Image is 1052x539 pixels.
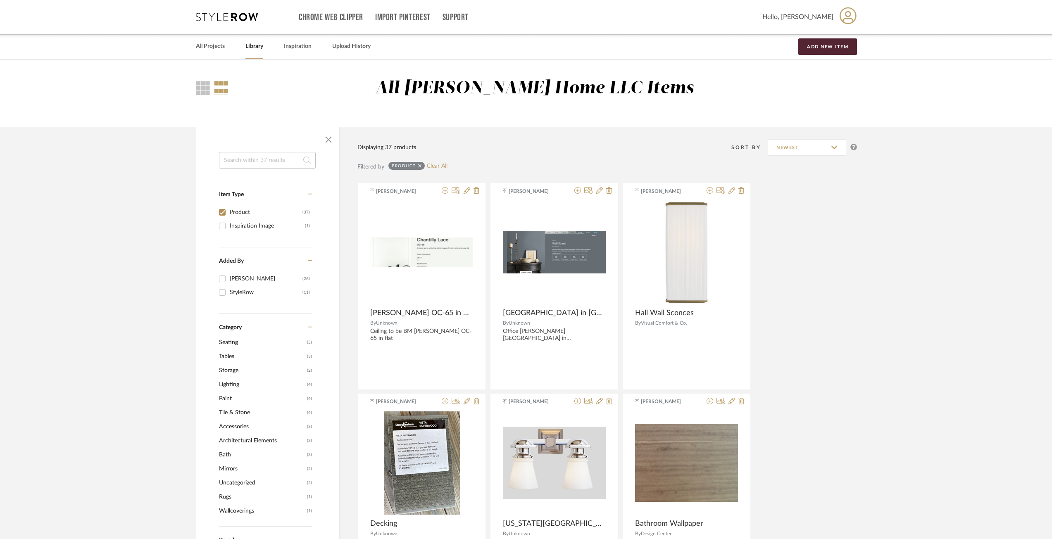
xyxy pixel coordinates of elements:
span: Category [219,324,242,331]
img: Hall Wall Sconces [635,201,738,304]
div: (26) [302,272,310,285]
span: [PERSON_NAME] [509,398,561,405]
div: Office [PERSON_NAME][GEOGRAPHIC_DATA] in [GEOGRAPHIC_DATA] SW7665 for the wood paneled walls [503,328,606,342]
span: [US_STATE][GEOGRAPHIC_DATA] [503,519,602,528]
span: [PERSON_NAME] [376,188,428,195]
span: Tables [219,349,305,363]
span: [GEOGRAPHIC_DATA] in [GEOGRAPHIC_DATA] [503,309,602,318]
span: Unknown [376,531,397,536]
span: [PERSON_NAME] OC-65 in flat [370,309,470,318]
span: Mirrors [219,462,305,476]
span: (5) [307,336,312,349]
span: Decking [370,519,397,528]
div: (37) [302,206,310,219]
a: Upload History [332,41,371,52]
span: (3) [307,420,312,433]
span: Architectural Elements [219,434,305,448]
span: Unknown [509,321,530,325]
span: Hello, [PERSON_NAME] [762,12,833,22]
img: Chantilly Lace OC-65 in flat [370,237,473,268]
span: Storage [219,363,305,378]
span: Wallcoverings [219,504,305,518]
a: All Projects [196,41,225,52]
span: (3) [307,434,312,447]
span: [PERSON_NAME] [376,398,428,405]
img: Wall Street in Satin SW7665 [503,231,606,273]
span: Hall Wall Sconces [635,309,694,318]
span: Seating [219,335,305,349]
span: Bathroom Wallpaper [635,519,703,528]
a: Library [245,41,263,52]
input: Search within 37 results [219,152,316,169]
img: Bathroom Wallpaper [635,424,738,501]
div: (1) [305,219,310,233]
div: StyleRow [230,286,302,299]
div: Filtered by [357,162,384,171]
span: (1) [307,504,312,518]
span: (4) [307,378,312,391]
a: Support [443,14,469,21]
div: Product [230,206,302,219]
div: 0 [503,201,606,304]
div: Sort By [731,143,768,152]
span: Design Center [641,531,671,536]
span: (2) [307,476,312,489]
span: Added By [219,258,244,264]
span: (3) [307,448,312,461]
div: Product [392,163,416,169]
span: Rugs [219,490,305,504]
span: Unknown [509,531,530,536]
span: (2) [307,462,312,475]
span: By [503,531,509,536]
span: By [370,531,376,536]
span: By [635,321,641,325]
a: Chrome Web Clipper [299,14,363,21]
div: (11) [302,286,310,299]
div: [PERSON_NAME] [230,272,302,285]
a: Inspiration [284,41,312,52]
span: By [503,321,509,325]
img: New York Subway [503,427,606,499]
div: 0 [370,201,473,304]
span: By [370,321,376,325]
div: Displaying 37 products [357,143,416,152]
span: Uncategorized [219,476,305,490]
span: [PERSON_NAME] [641,188,693,195]
span: (4) [307,406,312,419]
span: Unknown [376,321,397,325]
span: Visual Comfort & Co. [641,321,687,325]
a: Clear All [427,163,447,170]
div: All [PERSON_NAME] Home LLC Items [375,78,694,99]
span: Item Type [219,192,244,197]
span: [PERSON_NAME] [641,398,693,405]
div: Ceiling to be BM [PERSON_NAME] OC-65 in flat [370,328,473,342]
span: Lighting [219,378,305,392]
div: Inspiration Image [230,219,305,233]
span: Tile & Stone [219,406,305,420]
span: (1) [307,490,312,503]
img: Decking [384,411,460,515]
span: Bath [219,448,305,462]
span: (3) [307,350,312,363]
a: Import Pinterest [375,14,431,21]
span: (4) [307,392,312,405]
button: Add New Item [798,38,857,55]
span: Paint [219,392,305,406]
span: Accessories [219,420,305,434]
span: (2) [307,364,312,377]
button: Close [320,131,337,148]
span: [PERSON_NAME] [509,188,561,195]
span: By [635,531,641,536]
